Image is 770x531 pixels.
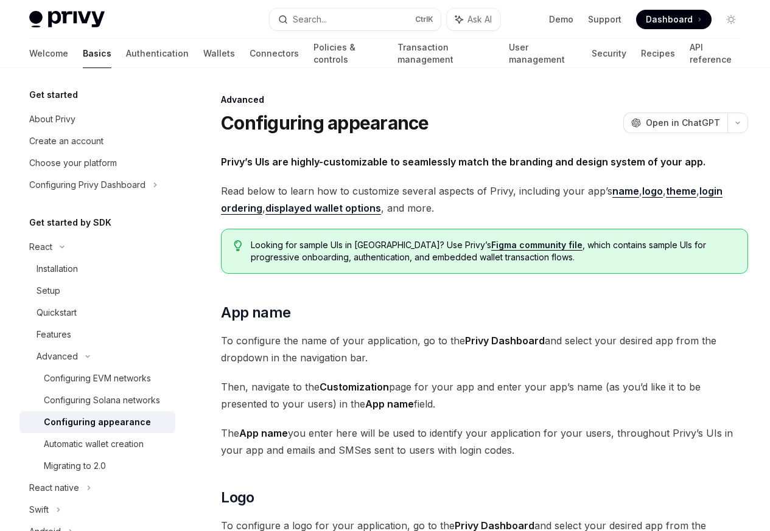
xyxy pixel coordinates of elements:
a: Wallets [203,39,235,68]
a: name [612,185,639,198]
a: Security [592,39,626,68]
span: Read below to learn how to customize several aspects of Privy, including your app’s , , , , , and... [221,182,748,217]
a: Authentication [126,39,189,68]
div: Quickstart [37,305,77,320]
a: User management [509,39,578,68]
a: Welcome [29,39,68,68]
a: logo [642,185,663,198]
button: Open in ChatGPT [623,113,727,133]
div: Automatic wallet creation [44,437,144,451]
a: displayed wallet options [265,202,381,215]
svg: Tip [234,240,242,251]
button: Toggle dark mode [721,10,741,29]
h5: Get started by SDK [29,215,111,230]
span: Ctrl K [415,15,433,24]
a: Choose your platform [19,152,175,174]
a: Support [588,13,621,26]
a: Features [19,324,175,345]
div: Configuring Privy Dashboard [29,178,145,192]
a: Automatic wallet creation [19,433,175,455]
div: Create an account [29,134,103,148]
a: About Privy [19,108,175,130]
div: Features [37,327,71,342]
a: Configuring appearance [19,411,175,433]
div: Migrating to 2.0 [44,459,106,473]
span: Then, navigate to the page for your app and enter your app’s name (as you’d like it to be present... [221,378,748,412]
div: Swift [29,502,49,517]
a: Setup [19,280,175,302]
strong: Privy Dashboard [465,335,545,347]
div: React [29,240,52,254]
strong: App name [365,398,414,410]
strong: App name [239,427,288,439]
div: Installation [37,262,78,276]
span: App name [221,303,290,322]
a: Dashboard [636,10,712,29]
span: Ask AI [467,13,492,26]
a: Configuring Solana networks [19,389,175,411]
span: The you enter here will be used to identify your application for your users, throughout Privy’s U... [221,425,748,459]
strong: Privy’s UIs are highly-customizable to seamlessly match the branding and design system of your app. [221,156,705,168]
button: Search...CtrlK [270,9,441,30]
div: Configuring appearance [44,415,151,429]
a: Migrating to 2.0 [19,455,175,477]
span: Looking for sample UIs in [GEOGRAPHIC_DATA]? Use Privy’s , which contains sample UIs for progress... [251,239,735,263]
button: Ask AI [447,9,500,30]
a: Configuring EVM networks [19,367,175,389]
img: light logo [29,11,105,28]
span: Logo [221,488,254,507]
h1: Configuring appearance [221,112,429,134]
a: Installation [19,258,175,280]
a: Create an account [19,130,175,152]
a: Policies & controls [313,39,383,68]
a: Recipes [641,39,675,68]
div: Advanced [37,349,78,364]
a: Connectors [250,39,299,68]
a: API reference [690,39,741,68]
div: React native [29,481,79,495]
h5: Get started [29,88,78,102]
div: Choose your platform [29,156,117,170]
a: Quickstart [19,302,175,324]
a: Basics [83,39,111,68]
span: Dashboard [646,13,693,26]
a: Transaction management [397,39,494,68]
div: Configuring Solana networks [44,393,160,408]
span: Open in ChatGPT [646,117,720,129]
a: Demo [549,13,573,26]
a: theme [666,185,696,198]
strong: Customization [320,381,389,393]
div: Configuring EVM networks [44,371,151,386]
div: Search... [293,12,327,27]
a: Figma community file [491,240,583,251]
div: About Privy [29,112,75,127]
div: Setup [37,283,60,298]
div: Advanced [221,94,748,106]
span: To configure the name of your application, go to the and select your desired app from the dropdow... [221,332,748,366]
